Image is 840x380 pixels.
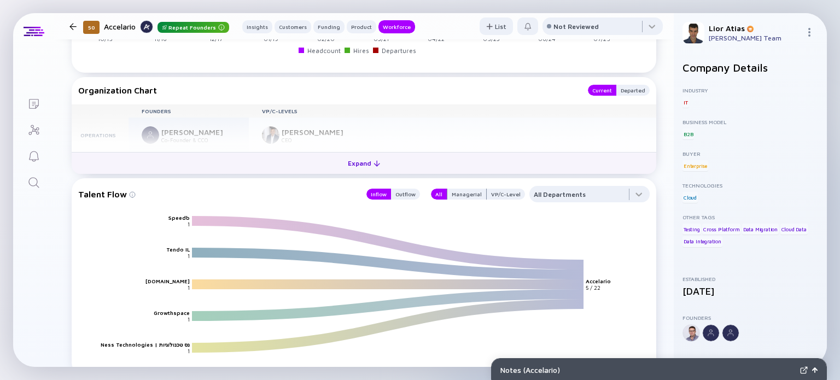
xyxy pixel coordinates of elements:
[682,314,818,321] div: Founders
[188,316,190,323] text: 1
[83,21,100,34] div: 50
[166,246,190,253] text: Tendo IL
[242,21,272,32] div: Insights
[586,278,611,284] text: Accelario
[800,366,808,374] img: Expand Notes
[374,36,389,43] tspan: 03/21
[480,17,513,35] button: List
[264,36,278,43] tspan: 01/19
[209,36,223,43] tspan: 12/17
[98,36,113,43] tspan: 10/15
[702,224,740,235] div: Cross Platform
[13,142,54,168] a: Reminders
[682,182,818,189] div: Technologies
[72,152,656,174] button: Expand
[378,21,415,32] div: Workforce
[682,285,818,297] div: [DATE]
[188,284,190,291] text: 1
[275,21,311,32] div: Customers
[709,34,801,42] div: [PERSON_NAME] Team
[275,20,311,33] button: Customers
[616,85,650,96] button: Departed
[366,189,391,200] button: Inflow
[341,155,387,172] div: Expand
[553,22,599,31] div: Not Reviewed
[682,150,818,157] div: Buyer
[682,160,708,171] div: Enterprise
[682,224,701,235] div: Testing
[242,20,272,33] button: Insights
[154,36,167,43] tspan: 11/16
[588,85,616,96] button: Current
[391,189,420,200] button: Outflow
[188,221,190,227] text: 1
[812,367,818,373] img: Open Notes
[428,36,445,43] tspan: 04/22
[682,87,818,93] div: Industry
[378,20,415,33] button: Workforce
[13,168,54,195] a: Search
[682,236,722,247] div: Data Integration
[682,192,698,203] div: Cloud
[586,284,600,291] text: 5 / 22
[317,36,335,43] tspan: 02/20
[168,214,190,221] text: Speedb
[447,189,487,200] button: Managerial
[101,341,190,348] text: Ness Technologies | נס טכנולוגיות
[104,20,229,33] div: Accelario
[483,36,500,43] tspan: 05/23
[188,348,190,354] text: 1
[154,309,190,316] text: Growthspace
[593,36,610,43] tspan: 07/25
[682,276,818,282] div: Established
[313,20,345,33] button: Funding
[682,119,818,125] div: Business Model
[709,24,801,33] div: Lior Atias
[682,214,818,220] div: Other Tags
[157,22,229,33] div: Repeat Founders
[780,224,808,235] div: Cloud Data
[78,186,355,202] div: Talent Flow
[347,20,376,33] button: Product
[500,365,796,375] div: Notes ( Accelario )
[805,28,814,37] img: Menu
[13,90,54,116] a: Lists
[538,36,556,43] tspan: 06/24
[145,278,190,284] text: [DOMAIN_NAME]
[682,97,689,108] div: IT
[682,61,818,74] h2: Company Details
[431,189,447,200] button: All
[188,253,190,259] text: 1
[78,85,577,96] div: Organization Chart
[447,189,486,200] div: Managerial
[742,224,779,235] div: Data Migration
[313,21,345,32] div: Funding
[682,128,694,139] div: B2B
[13,116,54,142] a: Investor Map
[347,21,376,32] div: Product
[487,189,525,200] button: VP/C-Level
[682,22,704,44] img: Lior Profile Picture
